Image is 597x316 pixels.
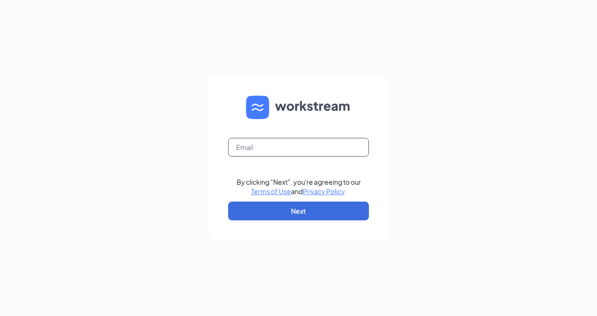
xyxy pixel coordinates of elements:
[228,138,369,157] input: Email
[237,177,361,196] div: By clicking "Next", you're agreeing to our and .
[303,187,344,196] a: Privacy Policy
[228,202,369,220] button: Next
[246,96,351,119] img: WS logo and Workstream text
[251,187,291,196] a: Terms of Use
